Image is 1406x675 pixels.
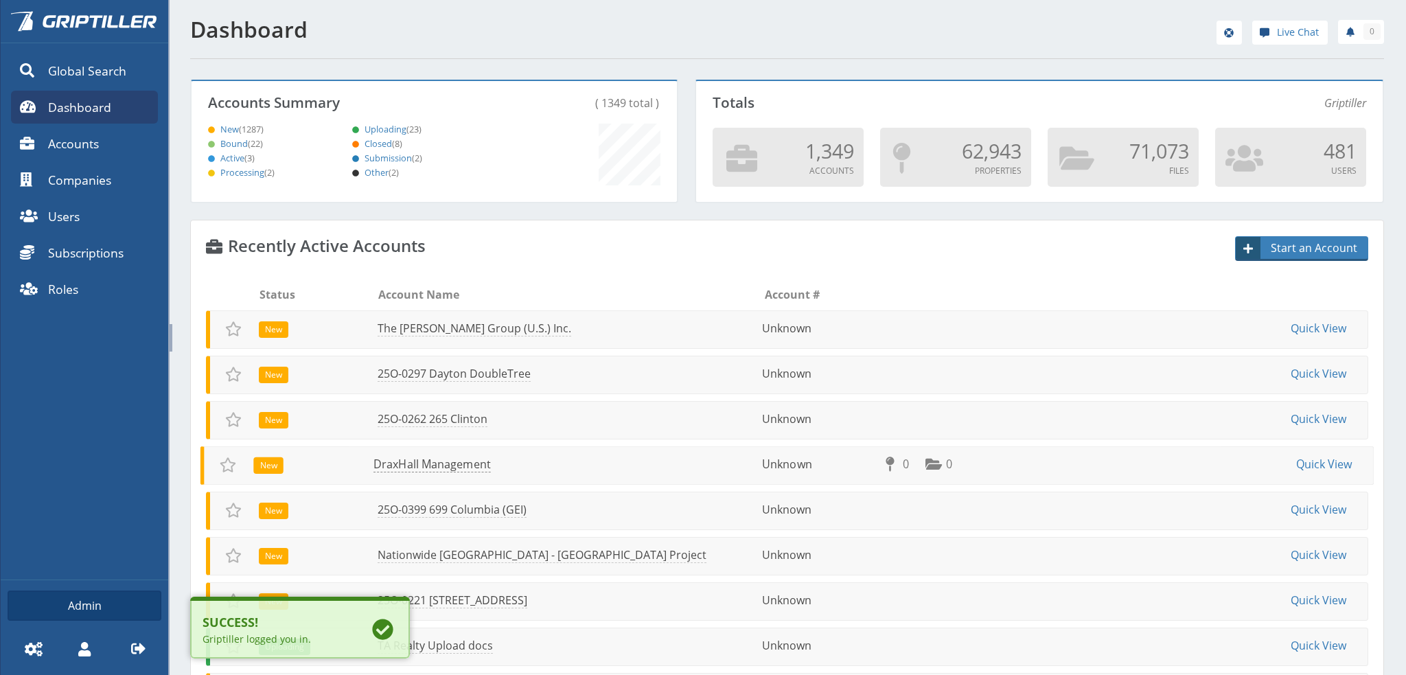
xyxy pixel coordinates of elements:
[239,123,264,135] span: (1287)
[11,200,158,233] a: Users
[762,456,879,472] li: Unknown
[254,457,284,474] span: New
[378,366,531,382] a: 25O-0297 Dayton DoubleTree
[259,365,288,383] div: New
[203,167,275,179] span: Processing
[225,366,242,382] span: Add to Favorites
[1291,321,1346,336] a: Quick View
[713,95,1031,111] p: Totals
[1291,502,1346,517] a: Quick View
[203,166,275,179] a: Processing(2)
[225,321,242,337] span: Add to Favorites
[347,152,422,164] a: Submission(2)
[347,152,422,164] span: Submission
[259,503,288,519] span: New
[11,127,158,160] a: Accounts
[203,613,348,632] b: Success!
[765,286,881,303] li: Account #
[373,457,491,472] a: DraxHall Management
[48,207,80,225] span: Users
[203,152,255,164] span: Active
[378,638,493,654] a: TA Realty Upload docs
[1291,547,1346,562] a: Quick View
[264,166,275,179] span: (2)
[412,152,422,164] span: (2)
[11,91,158,124] a: Dashboard
[347,138,402,150] span: Closed
[1296,457,1352,472] a: Quick View
[206,236,426,255] h4: Recently Active Accounts
[248,137,263,150] span: (22)
[378,321,571,336] a: The [PERSON_NAME] Group (U.S.) Inc.
[244,152,255,164] span: (3)
[1370,25,1374,38] span: 0
[259,321,288,338] span: New
[259,548,288,564] span: New
[392,137,402,150] span: (8)
[378,593,527,608] a: 25O-0221 [STREET_ADDRESS]
[1252,21,1328,45] a: Live Chat
[11,163,158,196] a: Companies
[259,501,288,519] div: New
[762,320,878,336] li: Unknown
[1057,165,1189,177] p: Files
[8,591,161,621] a: Admin
[259,412,288,428] span: New
[259,320,288,338] div: New
[347,166,399,179] a: Other(2)
[11,273,158,306] a: Roles
[254,456,284,474] div: New
[805,137,854,164] span: 1,349
[762,637,878,654] li: Unknown
[1252,21,1328,49] div: help
[378,286,762,303] li: Account Name
[48,171,111,189] span: Companies
[225,547,242,564] span: Add to Favorites
[208,95,465,111] p: Accounts Summary
[890,165,1022,177] p: Properties
[220,457,236,473] span: Add to Favorites
[962,137,1022,164] span: 62,943
[1324,137,1357,164] span: 481
[722,165,854,177] p: Accounts
[1291,593,1346,608] a: Quick View
[762,411,878,427] li: Unknown
[1338,20,1384,44] a: 0
[203,123,264,135] a: New(1287)
[259,411,288,428] div: New
[203,137,263,150] a: Bound(22)
[48,244,124,262] span: Subscriptions
[1328,17,1384,45] div: notifications
[11,236,158,269] a: Subscriptions
[48,280,78,298] span: Roles
[203,152,255,164] a: Active(3)
[203,138,263,150] span: Bound
[203,632,348,646] div: Griptiller logged you in.
[1263,240,1368,256] span: Start an Account
[378,502,527,518] a: 25O-0399 699 Columbia (GEI)
[1235,236,1368,261] a: Start an Account
[762,592,878,608] li: Unknown
[347,124,422,135] span: Uploading
[48,98,111,116] span: Dashboard
[347,123,422,135] a: Uploading(23)
[1324,95,1366,111] span: Griptiller
[1217,21,1242,49] div: help
[406,123,422,135] span: (23)
[1291,366,1346,381] a: Quick View
[203,124,264,135] span: New
[190,17,779,42] h1: Dashboard
[259,547,288,564] div: New
[1291,638,1346,653] a: Quick View
[1225,165,1357,177] p: Users
[481,95,660,111] div: ( 1349 total )
[946,457,952,472] span: 0
[1277,25,1319,40] span: Live Chat
[762,365,878,382] li: Unknown
[1291,411,1346,426] a: Quick View
[389,166,399,179] span: (2)
[347,167,399,179] span: Other
[11,54,158,87] a: Global Search
[762,501,878,518] li: Unknown
[225,411,242,428] span: Add to Favorites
